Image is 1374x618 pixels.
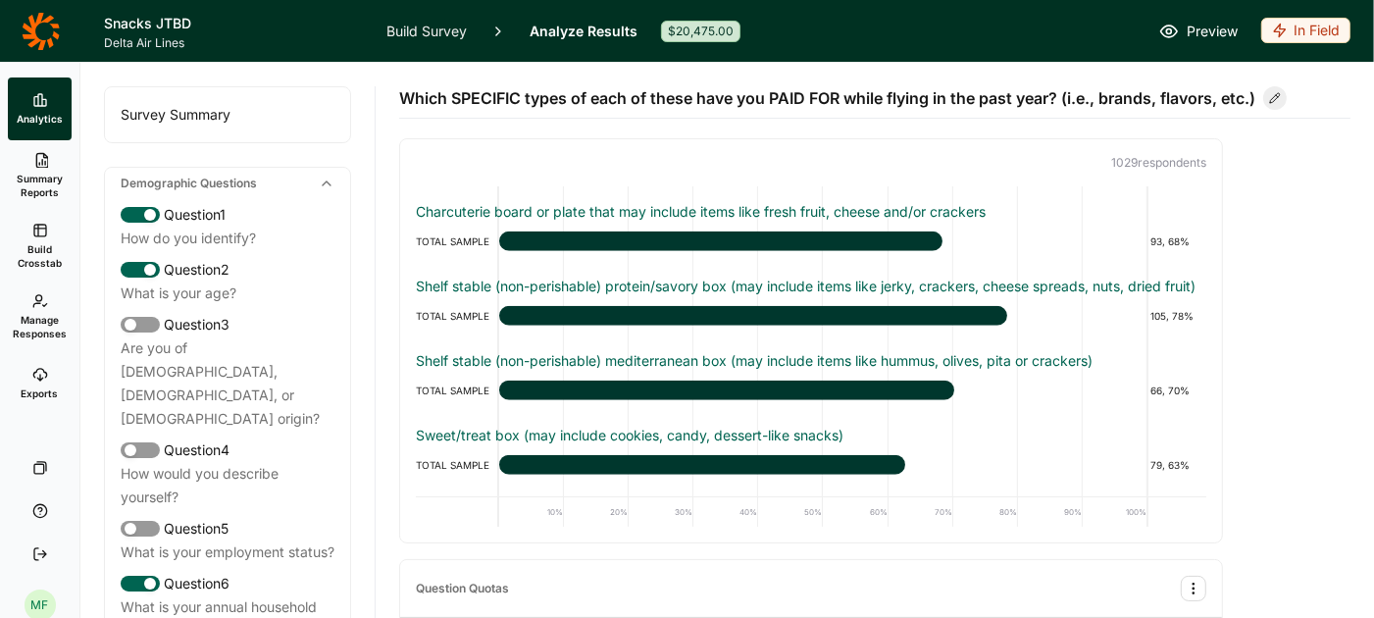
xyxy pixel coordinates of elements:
div: Question 1 [121,203,334,227]
div: Question 5 [121,517,334,541]
a: Preview [1159,20,1238,43]
div: Question 3 [121,313,334,336]
span: Analytics [17,112,63,126]
div: 100% [1083,497,1147,527]
div: TOTAL SAMPLE [416,304,499,328]
button: Quota Options [1181,576,1206,601]
span: Preview [1187,20,1238,43]
span: Build Crosstab [16,242,64,270]
div: 80% [953,497,1018,527]
div: 20% [564,497,629,527]
div: 70% [889,497,953,527]
div: 66, 70% [1147,379,1206,402]
div: TOTAL SAMPLE [416,453,499,477]
p: 1029 respondent s [416,155,1206,171]
a: Summary Reports [8,140,72,211]
div: What is your employment status? [121,541,334,564]
div: 10% [499,497,564,527]
div: 30% [629,497,693,527]
a: Analytics [8,77,72,140]
span: Delta Air Lines [104,35,363,51]
div: 79, 63% [1147,453,1206,477]
div: Are you of [DEMOGRAPHIC_DATA], [DEMOGRAPHIC_DATA], or [DEMOGRAPHIC_DATA] origin? [121,336,334,431]
div: 60% [823,497,888,527]
span: Manage Responses [13,313,67,340]
div: Charcuterie board or plate that may include items like fresh fruit, cheese and/or crackers [416,202,1206,222]
a: Exports [8,352,72,415]
span: Exports [22,386,59,400]
div: Shelf stable (non-perishable) mediterranean box (may include items like hummus, olives, pita or c... [416,351,1206,371]
div: TOTAL SAMPLE [416,379,499,402]
span: Summary Reports [16,172,64,199]
div: Question Quotas [416,581,509,596]
div: In Field [1261,18,1350,43]
div: $20,475.00 [661,21,740,42]
div: Shelf stable (non-perishable) protein/savory box (may include items like jerky, crackers, cheese ... [416,277,1206,296]
div: How do you identify? [121,227,334,250]
div: Sweet/treat box (may include cookies, candy, dessert-like snacks) [416,426,1206,445]
div: Question 4 [121,438,334,462]
div: TOTAL SAMPLE [416,230,499,253]
button: In Field [1261,18,1350,45]
div: How would you describe yourself? [121,462,334,509]
h1: Snacks JTBD [104,12,363,35]
div: Question 2 [121,258,334,282]
div: 40% [693,497,758,527]
a: Build Crosstab [8,211,72,282]
div: 50% [758,497,823,527]
div: 93, 68% [1147,230,1206,253]
a: Manage Responses [8,282,72,352]
span: Which SPECIFIC types of each of these have you PAID FOR while flying in the past year? (i.e., bra... [399,86,1255,110]
div: 90% [1018,497,1083,527]
div: What is your age? [121,282,334,305]
div: Question 6 [121,572,334,595]
div: Survey Summary [105,87,350,142]
div: Demographic Questions [105,168,350,199]
div: 105, 78% [1147,304,1206,328]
